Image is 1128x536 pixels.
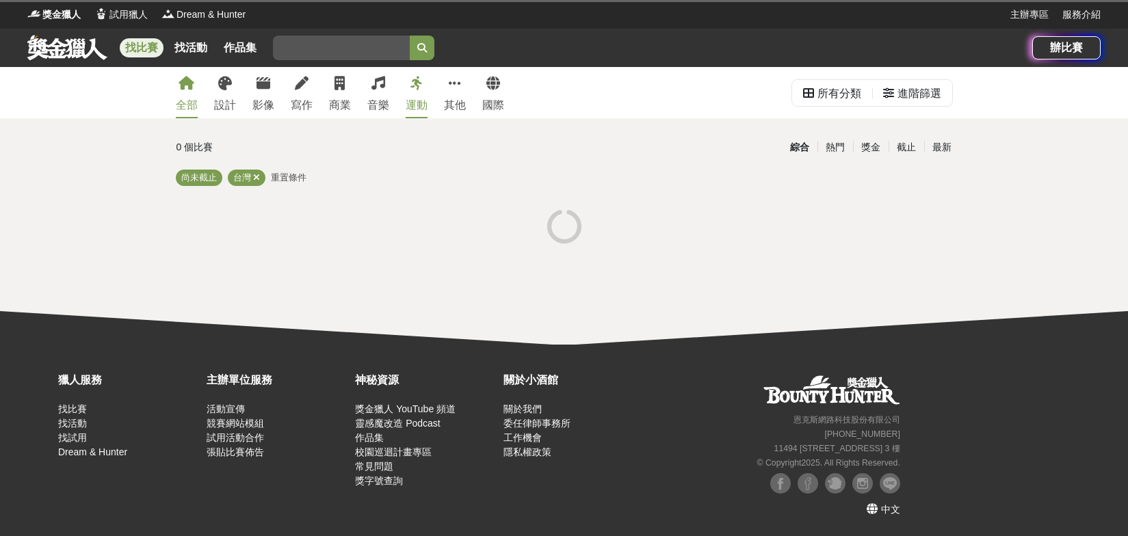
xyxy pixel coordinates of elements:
[355,432,384,443] a: 作品集
[482,67,504,118] a: 國際
[329,97,351,113] div: 商業
[503,403,542,414] a: 關於我們
[355,418,440,429] a: 靈感魔改造 Podcast
[58,418,87,429] a: 找活動
[355,403,456,414] a: 獎金獵人 YouTube 頻道
[924,135,960,159] div: 最新
[27,7,41,21] img: Logo
[852,473,873,494] img: Instagram
[176,8,246,22] span: Dream & Hunter
[817,80,861,107] div: 所有分類
[252,67,274,118] a: 影像
[58,372,200,388] div: 獵人服務
[42,8,81,22] span: 獎金獵人
[218,38,262,57] a: 作品集
[94,8,148,22] a: Logo試用獵人
[406,67,428,118] a: 運動
[58,432,87,443] a: 找試用
[176,135,434,159] div: 0 個比賽
[503,432,542,443] a: 工作機會
[161,7,175,21] img: Logo
[207,432,264,443] a: 試用活動合作
[252,97,274,113] div: 影像
[169,38,213,57] a: 找活動
[355,372,497,388] div: 神秘資源
[817,135,853,159] div: 熱門
[355,446,432,457] a: 校園巡迴計畫專區
[233,172,251,183] span: 台灣
[482,97,504,113] div: 國際
[207,372,348,388] div: 主辦單位服務
[1032,36,1101,59] a: 辦比賽
[770,473,791,494] img: Facebook
[444,97,466,113] div: 其他
[853,135,889,159] div: 獎金
[825,429,900,439] small: [PHONE_NUMBER]
[355,475,403,486] a: 獎字號查詢
[889,135,924,159] div: 截止
[503,372,645,388] div: 關於小酒館
[367,67,389,118] a: 音樂
[757,458,900,468] small: © Copyright 2025 . All Rights Reserved.
[798,473,818,494] img: Facebook
[214,97,236,113] div: 設計
[58,446,127,457] a: Dream & Hunter
[161,8,246,22] a: LogoDream & Hunter
[774,444,900,453] small: 11494 [STREET_ADDRESS] 3 樓
[329,67,351,118] a: 商業
[881,504,900,515] span: 中文
[1062,8,1101,22] a: 服務介紹
[207,403,245,414] a: 活動宣傳
[176,67,198,118] a: 全部
[897,80,941,107] div: 進階篩選
[444,67,466,118] a: 其他
[367,97,389,113] div: 音樂
[1010,8,1049,22] a: 主辦專區
[181,172,217,183] span: 尚未截止
[793,415,900,425] small: 恩克斯網路科技股份有限公司
[207,418,264,429] a: 競賽網站模組
[214,67,236,118] a: 設計
[271,172,306,183] span: 重置條件
[355,461,393,472] a: 常見問題
[825,473,845,494] img: Plurk
[503,418,570,429] a: 委任律師事務所
[880,473,900,494] img: LINE
[503,446,551,457] a: 隱私權政策
[406,97,428,113] div: 運動
[176,97,198,113] div: 全部
[120,38,163,57] a: 找比賽
[27,8,81,22] a: Logo獎金獵人
[207,446,264,457] a: 張貼比賽佈告
[291,97,313,113] div: 寫作
[782,135,817,159] div: 綜合
[291,67,313,118] a: 寫作
[58,403,87,414] a: 找比賽
[94,7,108,21] img: Logo
[109,8,148,22] span: 試用獵人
